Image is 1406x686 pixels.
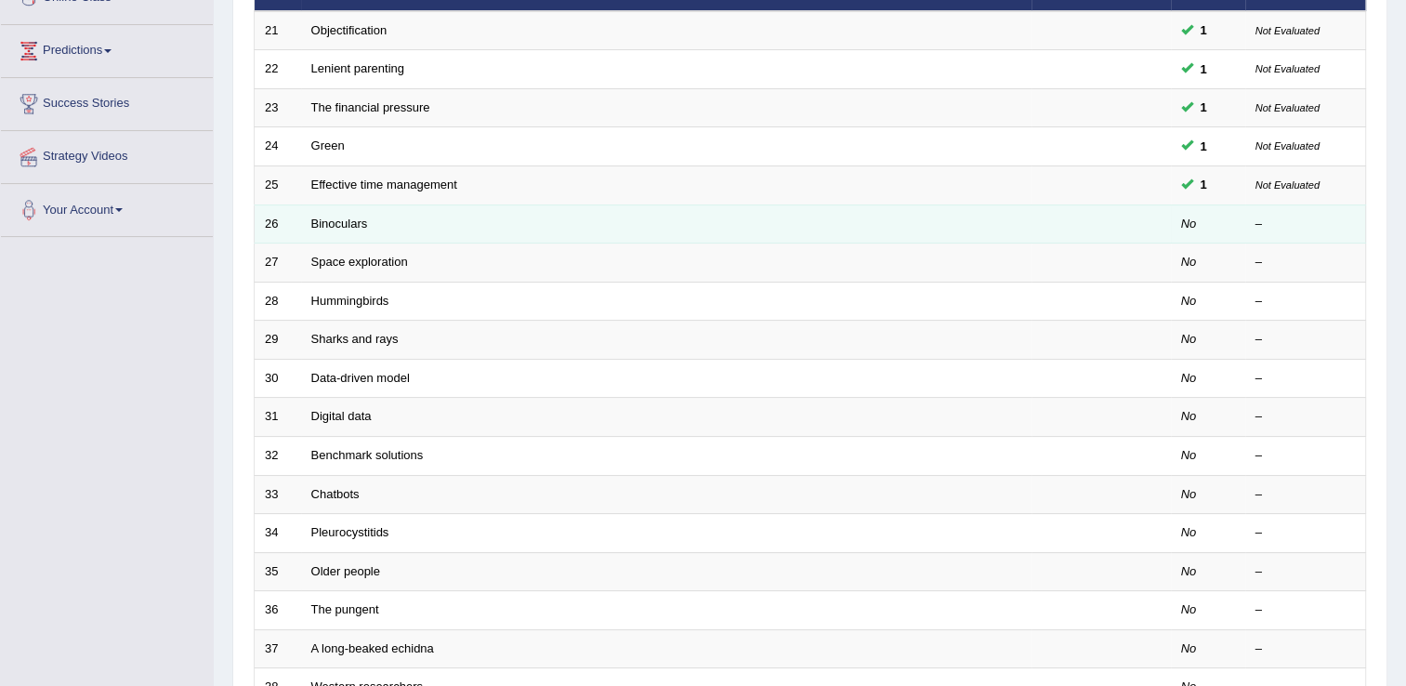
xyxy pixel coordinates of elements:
[1255,486,1356,504] div: –
[311,641,434,655] a: A long-beaked echidna
[1255,640,1356,658] div: –
[255,514,301,553] td: 34
[255,398,301,437] td: 31
[255,436,301,475] td: 32
[1255,370,1356,388] div: –
[1255,293,1356,310] div: –
[1255,601,1356,619] div: –
[255,127,301,166] td: 24
[255,88,301,127] td: 23
[1255,524,1356,542] div: –
[1181,448,1197,462] em: No
[1181,564,1197,578] em: No
[1193,20,1215,40] span: You can still take this question
[1,131,213,178] a: Strategy Videos
[1,25,213,72] a: Predictions
[311,409,372,423] a: Digital data
[255,552,301,591] td: 35
[1255,408,1356,426] div: –
[1255,63,1320,74] small: Not Evaluated
[1,184,213,231] a: Your Account
[1255,25,1320,36] small: Not Evaluated
[311,602,379,616] a: The pungent
[1193,98,1215,117] span: You can still take this question
[1181,409,1197,423] em: No
[1255,447,1356,465] div: –
[255,166,301,205] td: 25
[255,50,301,89] td: 22
[1255,140,1320,152] small: Not Evaluated
[1181,217,1197,231] em: No
[311,217,368,231] a: Binoculars
[311,100,430,114] a: The financial pressure
[1255,563,1356,581] div: –
[311,255,408,269] a: Space exploration
[311,294,389,308] a: Hummingbirds
[255,359,301,398] td: 30
[311,139,345,152] a: Green
[1,78,213,125] a: Success Stories
[1181,602,1197,616] em: No
[255,282,301,321] td: 28
[255,204,301,244] td: 26
[1181,294,1197,308] em: No
[1255,216,1356,233] div: –
[1255,254,1356,271] div: –
[311,332,399,346] a: Sharks and rays
[255,321,301,360] td: 29
[311,23,388,37] a: Objectification
[311,448,424,462] a: Benchmark solutions
[1255,331,1356,349] div: –
[1193,59,1215,79] span: You can still take this question
[1181,371,1197,385] em: No
[255,591,301,630] td: 36
[1193,137,1215,156] span: You can still take this question
[311,178,457,191] a: Effective time management
[311,61,404,75] a: Lenient parenting
[1255,179,1320,191] small: Not Evaluated
[255,244,301,283] td: 27
[1181,641,1197,655] em: No
[311,564,380,578] a: Older people
[1193,175,1215,194] span: You can still take this question
[1255,102,1320,113] small: Not Evaluated
[255,11,301,50] td: 21
[1181,332,1197,346] em: No
[1181,487,1197,501] em: No
[311,371,410,385] a: Data-driven model
[311,487,360,501] a: Chatbots
[1181,255,1197,269] em: No
[311,525,389,539] a: Pleurocystitids
[255,475,301,514] td: 33
[255,629,301,668] td: 37
[1181,525,1197,539] em: No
